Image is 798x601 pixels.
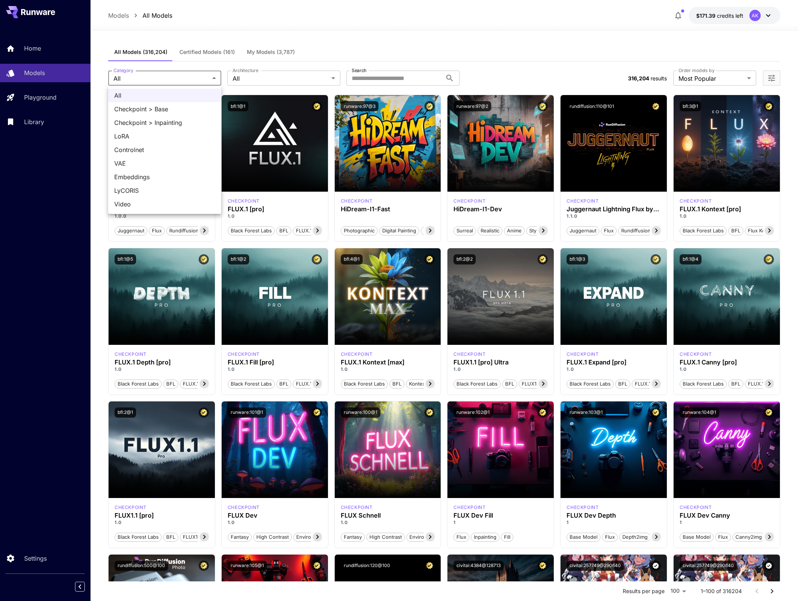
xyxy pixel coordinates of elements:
[114,132,215,141] span: LoRA
[114,105,215,114] span: Checkpoint > Base
[114,91,215,100] span: All
[114,186,215,195] span: LyCORIS
[114,200,215,209] span: Video
[114,159,215,168] span: VAE
[114,145,215,154] span: Controlnet
[114,118,215,127] span: Checkpoint > Inpainting
[114,172,215,181] span: Embeddings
